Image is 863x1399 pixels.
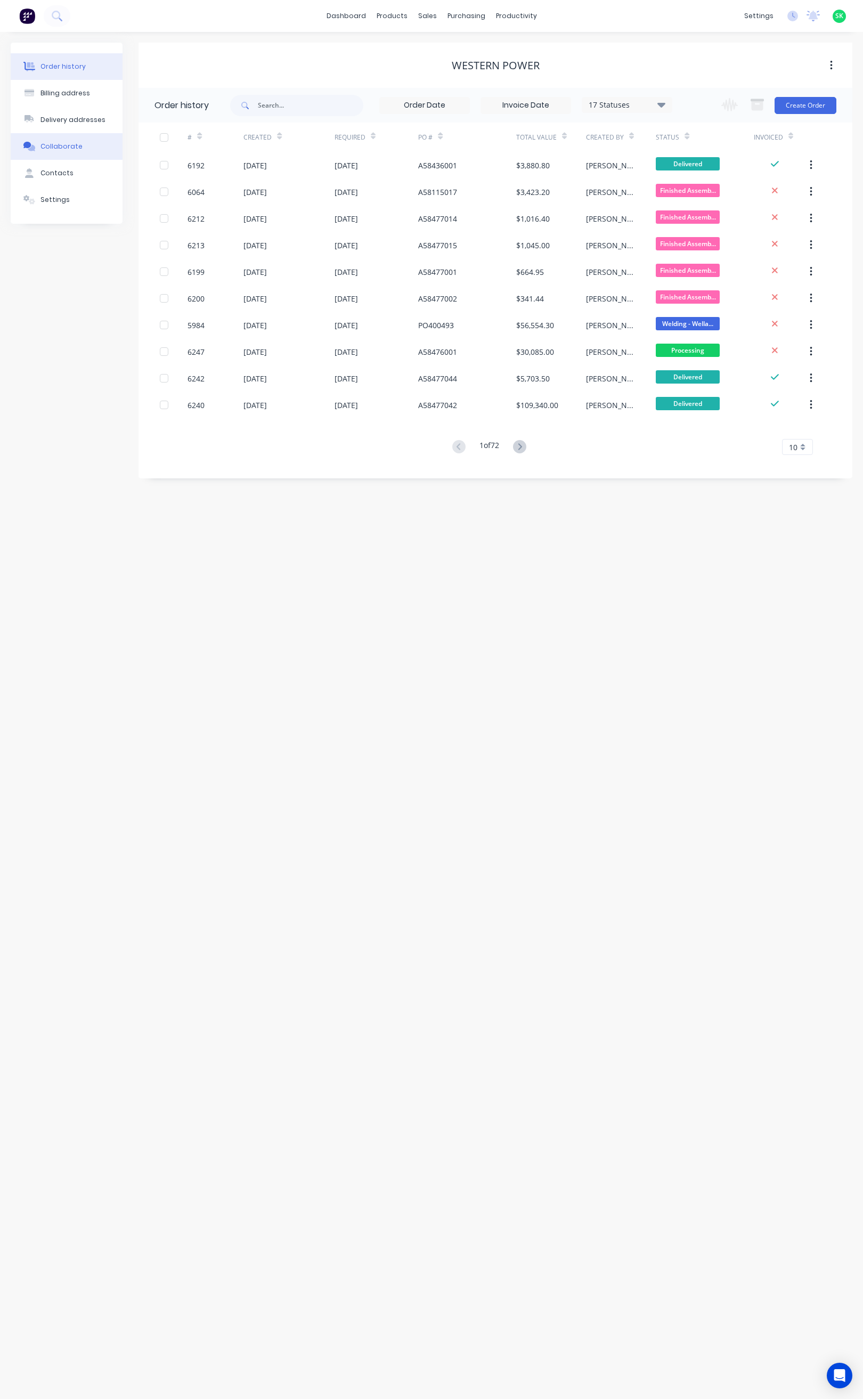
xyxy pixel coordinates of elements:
div: Total Value [516,123,586,152]
div: [DATE] [243,346,267,357]
div: $5,703.50 [516,373,550,384]
span: SK [835,11,843,21]
div: Collaborate [40,142,83,151]
div: [PERSON_NAME] [586,160,634,171]
span: Delivered [656,157,720,170]
div: productivity [491,8,542,24]
div: Contacts [40,168,74,178]
div: Order history [154,99,209,112]
div: [DATE] [243,293,267,304]
div: Order history [40,62,86,71]
div: [PERSON_NAME] [586,186,634,198]
div: [DATE] [243,373,267,384]
div: sales [413,8,442,24]
div: Settings [40,195,70,205]
div: [PERSON_NAME] [586,400,634,411]
div: A58476001 [418,346,457,357]
button: Delivery addresses [11,107,123,133]
span: 10 [789,442,797,453]
div: # [188,133,192,142]
div: [DATE] [243,400,267,411]
div: Required [335,133,365,142]
div: Delivery addresses [40,115,105,125]
div: A58436001 [418,160,457,171]
div: 17 Statuses [582,99,672,111]
div: 6199 [188,266,205,278]
div: PO400493 [418,320,454,331]
div: [DATE] [335,213,358,224]
div: [DATE] [335,266,358,278]
button: Contacts [11,160,123,186]
div: [DATE] [243,320,267,331]
div: 6213 [188,240,205,251]
div: purchasing [442,8,491,24]
div: Required [335,123,418,152]
div: [DATE] [335,160,358,171]
div: Created [243,123,335,152]
div: [DATE] [335,400,358,411]
div: A58477001 [418,266,457,278]
div: 6200 [188,293,205,304]
span: Finished Assemb... [656,264,720,277]
div: $109,340.00 [516,400,558,411]
div: Created [243,133,272,142]
input: Invoice Date [481,97,571,113]
div: Status [656,133,679,142]
div: [DATE] [335,293,358,304]
input: Order Date [380,97,469,113]
div: 6064 [188,186,205,198]
div: [PERSON_NAME] [586,266,634,278]
div: [DATE] [243,186,267,198]
div: [PERSON_NAME] [586,293,634,304]
button: Order history [11,53,123,80]
div: $56,554.30 [516,320,554,331]
div: [DATE] [243,266,267,278]
div: [DATE] [243,160,267,171]
button: Collaborate [11,133,123,160]
span: Processing [656,344,720,357]
div: [DATE] [335,373,358,384]
span: Finished Assemb... [656,184,720,197]
div: [PERSON_NAME] [586,320,634,331]
button: Settings [11,186,123,213]
div: A58477015 [418,240,457,251]
div: $664.95 [516,266,544,278]
span: Finished Assemb... [656,290,720,304]
div: A58477044 [418,373,457,384]
span: Delivered [656,370,720,384]
span: Welding - Wella... [656,317,720,330]
div: $341.44 [516,293,544,304]
div: Total Value [516,133,557,142]
div: Status [656,123,754,152]
div: [PERSON_NAME] [586,373,634,384]
div: 6192 [188,160,205,171]
div: $1,016.40 [516,213,550,224]
button: Billing address [11,80,123,107]
div: 5984 [188,320,205,331]
div: 6240 [188,400,205,411]
input: Search... [258,95,363,116]
div: $1,045.00 [516,240,550,251]
div: 6212 [188,213,205,224]
div: Western Power [452,59,540,72]
div: products [371,8,413,24]
div: Invoiced [754,123,810,152]
div: A58477042 [418,400,457,411]
div: A58477014 [418,213,457,224]
div: $30,085.00 [516,346,554,357]
div: 1 of 72 [479,440,499,455]
div: A58115017 [418,186,457,198]
span: Finished Assemb... [656,237,720,250]
div: # [188,123,243,152]
div: Billing address [40,88,90,98]
div: $3,880.80 [516,160,550,171]
div: [DATE] [335,346,358,357]
div: A58477002 [418,293,457,304]
div: [DATE] [335,320,358,331]
div: [PERSON_NAME] [586,346,634,357]
div: PO # [418,133,433,142]
div: Created By [586,123,656,152]
img: Factory [19,8,35,24]
span: Finished Assemb... [656,210,720,224]
a: dashboard [321,8,371,24]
